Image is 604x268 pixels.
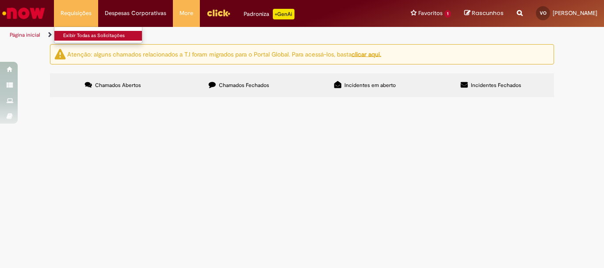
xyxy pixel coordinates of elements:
span: Incidentes Fechados [471,82,521,89]
span: Chamados Fechados [219,82,269,89]
a: Exibir Todas as Solicitações [54,31,152,41]
ng-bind-html: Atenção: alguns chamados relacionados a T.I foram migrados para o Portal Global. Para acessá-los,... [67,50,381,58]
ul: Trilhas de página [7,27,396,43]
a: clicar aqui. [352,50,381,58]
a: Rascunhos [464,9,504,18]
div: Padroniza [244,9,294,19]
span: Despesas Corporativas [105,9,166,18]
span: Chamados Abertos [95,82,141,89]
img: click_logo_yellow_360x200.png [206,6,230,19]
p: +GenAi [273,9,294,19]
span: 1 [444,10,451,18]
span: [PERSON_NAME] [553,9,597,17]
span: Rascunhos [472,9,504,17]
a: Página inicial [10,31,40,38]
span: Requisições [61,9,92,18]
ul: Requisições [54,26,142,43]
span: Favoritos [418,9,443,18]
span: Incidentes em aberto [344,82,396,89]
span: More [180,9,193,18]
span: VO [540,10,547,16]
img: ServiceNow [1,4,46,22]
